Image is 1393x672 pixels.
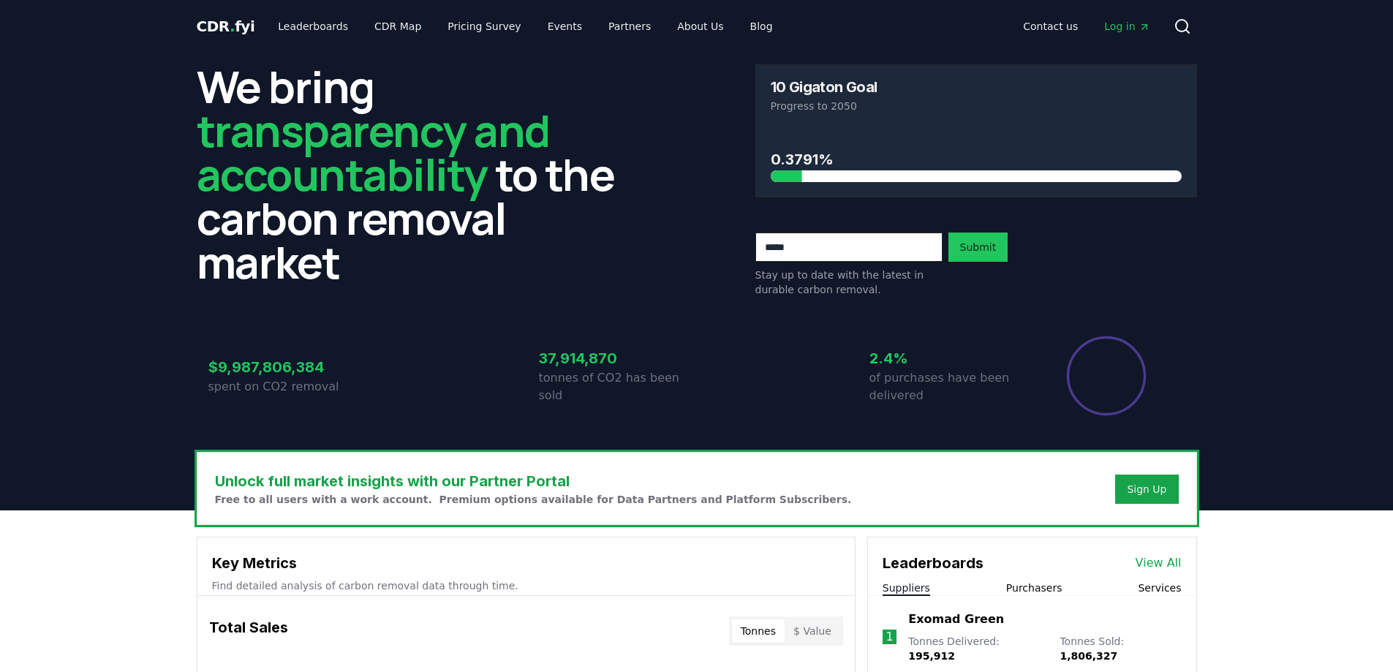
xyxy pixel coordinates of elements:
h3: Unlock full market insights with our Partner Portal [215,470,852,492]
button: Purchasers [1006,581,1062,595]
span: . [230,18,235,35]
h2: We bring to the carbon removal market [197,64,638,284]
div: Percentage of sales delivered [1065,335,1147,417]
a: Pricing Survey [436,13,532,39]
p: Free to all users with a work account. Premium options available for Data Partners and Platform S... [215,492,852,507]
button: $ Value [785,619,840,643]
h3: 10 Gigaton Goal [771,80,877,94]
span: 1,806,327 [1060,650,1117,662]
p: Tonnes Sold : [1060,634,1181,663]
a: About Us [665,13,735,39]
h3: Total Sales [209,616,288,646]
a: Partners [597,13,662,39]
h3: $9,987,806,384 [208,356,366,378]
a: CDR.fyi [197,16,255,37]
p: 1 [886,628,893,646]
a: Contact us [1011,13,1090,39]
a: View All [1136,554,1182,572]
a: Exomad Green [908,611,1004,628]
a: Events [536,13,594,39]
h3: 37,914,870 [539,347,697,369]
a: Log in [1092,13,1161,39]
button: Tonnes [732,619,785,643]
p: tonnes of CO2 has been sold [539,369,697,404]
p: Stay up to date with the latest in durable carbon removal. [755,268,943,297]
span: Log in [1104,19,1149,34]
button: Suppliers [883,581,930,595]
a: Blog [739,13,785,39]
span: transparency and accountability [197,100,550,204]
span: 195,912 [908,650,955,662]
h3: Leaderboards [883,552,984,574]
nav: Main [1011,13,1161,39]
p: Progress to 2050 [771,99,1182,113]
h3: 2.4% [869,347,1027,369]
button: Services [1138,581,1181,595]
a: CDR Map [363,13,433,39]
button: Submit [948,233,1008,262]
p: Find detailed analysis of carbon removal data through time. [212,578,840,593]
a: Leaderboards [266,13,360,39]
h3: Key Metrics [212,552,840,574]
p: of purchases have been delivered [869,369,1027,404]
nav: Main [266,13,784,39]
p: Tonnes Delivered : [908,634,1045,663]
a: Sign Up [1127,482,1166,497]
button: Sign Up [1115,475,1178,504]
h3: 0.3791% [771,148,1182,170]
p: spent on CO2 removal [208,378,366,396]
span: CDR fyi [197,18,255,35]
